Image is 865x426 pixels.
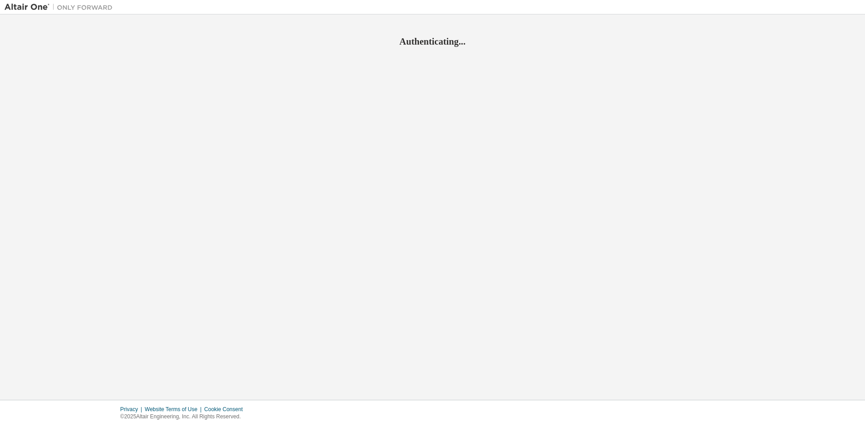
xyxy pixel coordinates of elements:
div: Cookie Consent [204,406,248,413]
img: Altair One [5,3,117,12]
div: Privacy [120,406,145,413]
div: Website Terms of Use [145,406,204,413]
p: © 2025 Altair Engineering, Inc. All Rights Reserved. [120,413,248,421]
h2: Authenticating... [5,36,860,47]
